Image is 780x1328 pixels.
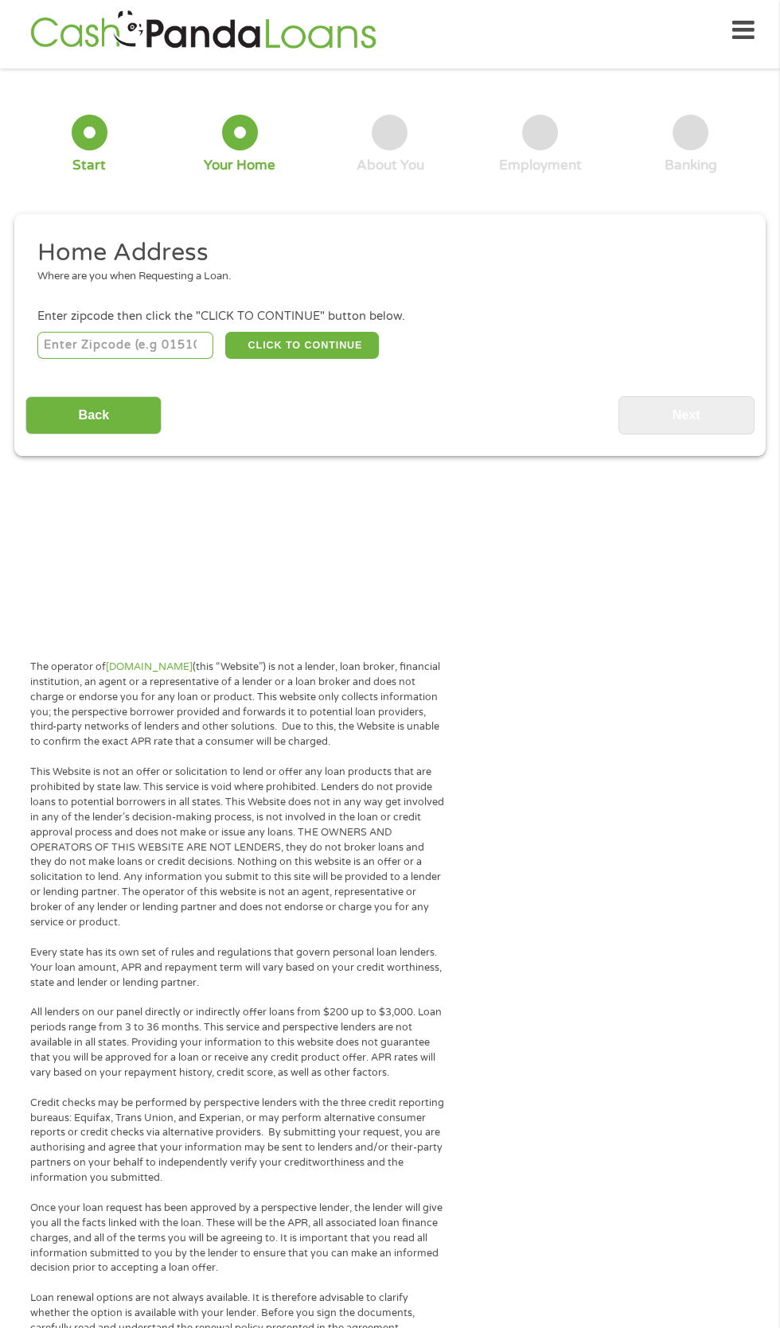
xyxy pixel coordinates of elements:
img: GetLoanNow Logo [25,8,380,53]
div: Enter zipcode then click the "CLICK TO CONTINUE" button below. [37,308,743,325]
p: Credit checks may be performed by perspective lenders with the three credit reporting bureaus: Eq... [30,1096,445,1186]
a: [DOMAIN_NAME] [106,660,193,673]
div: Where are you when Requesting a Loan. [37,269,731,285]
input: Back [25,396,162,435]
div: Employment [499,157,582,174]
div: Start [72,157,106,174]
div: Your Home [204,157,275,174]
p: This Website is not an offer or solicitation to lend or offer any loan products that are prohibit... [30,765,445,930]
div: Banking [665,157,717,174]
p: All lenders on our panel directly or indirectly offer loans from $200 up to $3,000. Loan periods ... [30,1005,445,1080]
input: Next [618,396,755,435]
input: Enter Zipcode (e.g 01510) [37,332,214,359]
p: The operator of (this “Website”) is not a lender, loan broker, financial institution, an agent or... [30,660,445,750]
p: Every state has its own set of rules and regulations that govern personal loan lenders. Your loan... [30,945,445,991]
div: About You [356,157,423,174]
button: CLICK TO CONTINUE [225,332,379,359]
p: Once your loan request has been approved by a perspective lender, the lender will give you all th... [30,1201,445,1275]
h2: Home Address [37,237,731,269]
